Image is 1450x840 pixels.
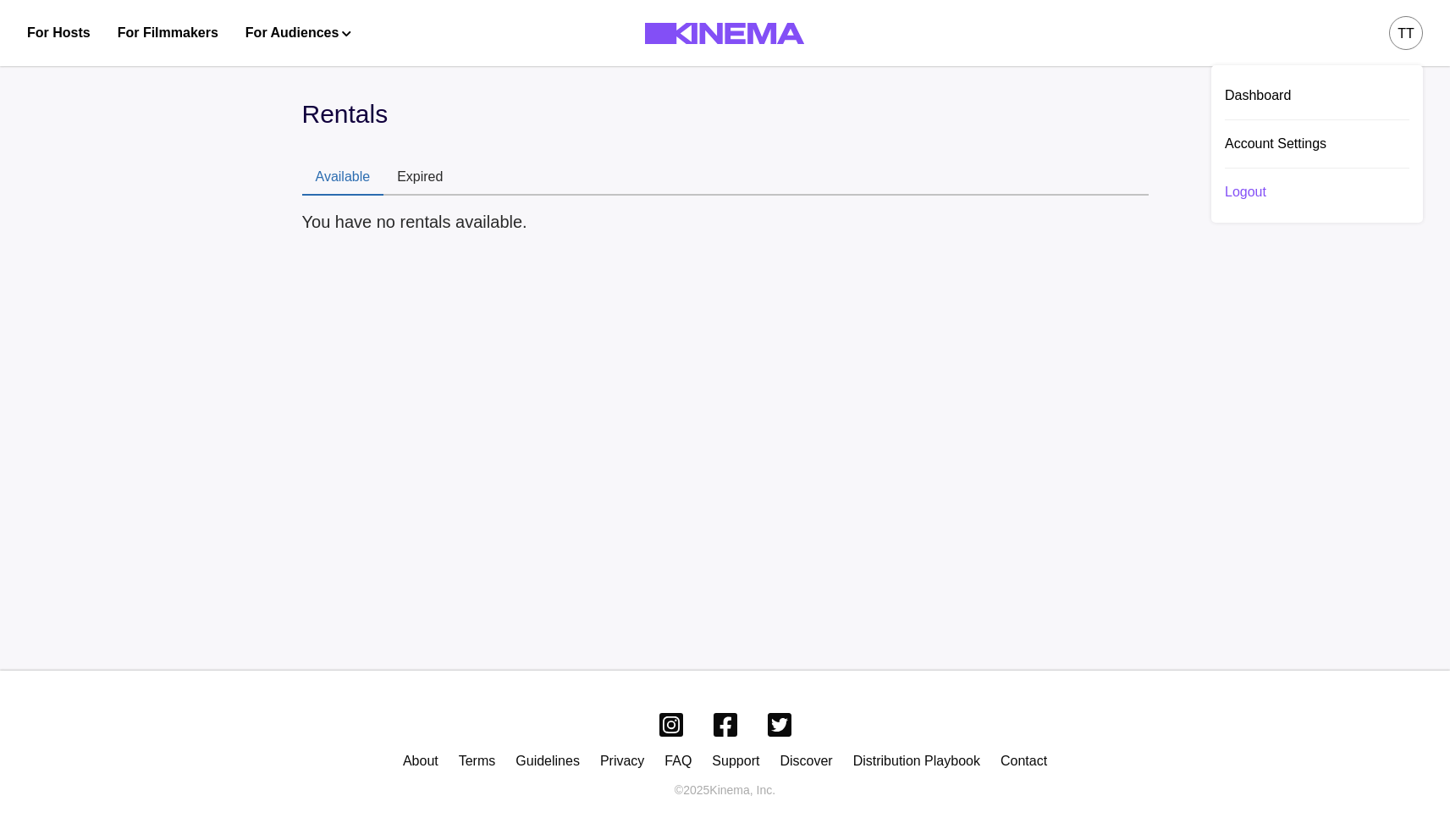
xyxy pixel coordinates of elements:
[712,754,759,768] a: Support
[1225,169,1409,216] button: Logout
[780,754,832,768] a: Discover
[1398,24,1414,44] div: tt
[664,754,692,768] a: FAQ
[1001,754,1047,768] a: Contact
[1225,72,1409,119] div: Dashboard
[245,23,351,43] button: For Audiences
[403,754,438,768] a: About
[515,754,580,768] a: Guidelines
[1225,120,1409,169] a: Account Settings
[302,95,1149,133] div: Rentals
[118,23,218,43] a: For Filmmakers
[459,754,496,768] a: Terms
[1225,120,1409,168] div: Account Settings
[302,209,1149,235] p: You have no rentals available.
[383,160,456,196] button: Expired
[302,160,384,196] button: Available
[675,782,775,799] p: © 2025 Kinema, Inc.
[27,23,91,43] a: For Hosts
[600,754,644,768] a: Privacy
[1225,72,1409,120] a: Dashboard
[853,754,980,768] a: Distribution Playbook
